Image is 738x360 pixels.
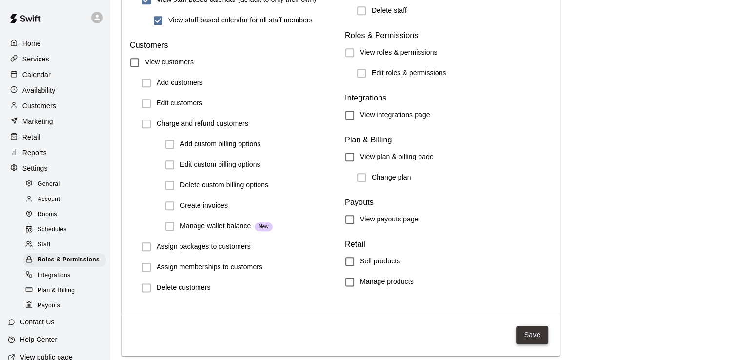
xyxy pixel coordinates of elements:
[8,99,102,113] a: Customers
[22,101,56,111] p: Customers
[345,29,552,42] h6: Roles & Permissions
[22,163,48,173] p: Settings
[516,326,548,344] button: Save
[180,200,228,211] h6: Create invoices
[23,223,106,237] div: Schedules
[22,85,56,95] p: Availability
[8,130,102,144] a: Retail
[8,161,102,176] a: Settings
[372,5,407,16] h6: Delete staff
[360,47,438,58] h6: View roles & permissions
[180,160,260,170] h6: Edit custom billing options
[20,317,55,327] p: Contact Us
[23,298,110,313] a: Payouts
[180,180,268,191] h6: Delete custom billing options
[23,253,110,268] a: Roles & Permissions
[22,148,47,158] p: Reports
[255,223,272,231] span: New
[345,196,552,209] h6: Payouts
[23,268,110,283] a: Integrations
[157,119,248,129] h6: Charge and refund customers
[38,240,50,250] span: Staff
[38,301,60,311] span: Payouts
[345,133,552,147] h6: Plan & Billing
[8,52,102,66] a: Services
[157,78,203,88] h6: Add customers
[38,271,71,280] span: Integrations
[22,39,41,48] p: Home
[360,214,419,225] h6: View payouts page
[157,98,202,109] h6: Edit customers
[8,83,102,98] a: Availability
[38,180,60,189] span: General
[23,253,106,267] div: Roles & Permissions
[38,195,60,204] span: Account
[360,152,434,162] h6: View plan & billing page
[8,145,102,160] a: Reports
[38,255,100,265] span: Roles & Permissions
[345,238,552,251] h6: Retail
[23,178,106,191] div: General
[360,256,400,267] h6: Sell products
[23,283,110,298] a: Plan & Billing
[23,269,106,282] div: Integrations
[23,299,106,313] div: Payouts
[23,238,110,253] a: Staff
[20,335,57,344] p: Help Center
[22,70,51,80] p: Calendar
[22,132,40,142] p: Retail
[23,208,106,221] div: Rooms
[8,36,102,51] a: Home
[38,210,57,220] span: Rooms
[23,177,110,192] a: General
[157,241,251,252] h6: Assign packages to customers
[38,225,67,235] span: Schedules
[145,57,194,68] h6: View customers
[157,262,262,273] h6: Assign memberships to customers
[360,110,430,120] h6: View integrations page
[23,238,106,252] div: Staff
[345,91,552,105] h6: Integrations
[130,39,337,52] h6: Customers
[23,222,110,238] a: Schedules
[360,277,414,287] h6: Manage products
[23,284,106,298] div: Plan & Billing
[22,117,53,126] p: Marketing
[23,207,110,222] a: Rooms
[372,172,411,183] h6: Change plan
[8,114,102,129] a: Marketing
[168,15,313,26] h6: View staff-based calendar for all staff members
[23,192,110,207] a: Account
[180,221,273,232] h6: Manage wallet balance
[8,67,102,82] a: Calendar
[38,286,75,296] span: Plan & Billing
[157,282,211,293] h6: Delete customers
[22,54,49,64] p: Services
[180,139,260,150] h6: Add custom billing options
[372,68,446,79] h6: Edit roles & permissions
[23,193,106,206] div: Account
